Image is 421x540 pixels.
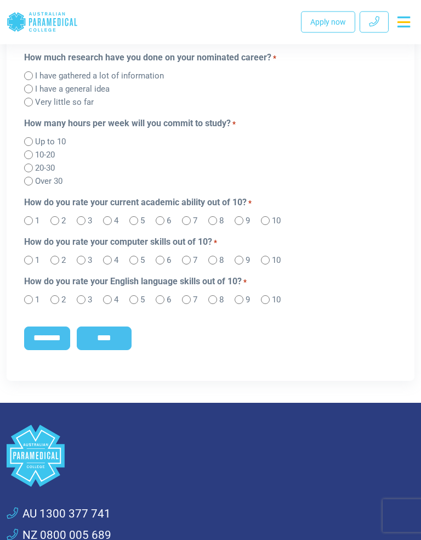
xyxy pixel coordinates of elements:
[35,255,39,267] label: 1
[246,255,250,267] label: 9
[24,117,397,131] legend: How many hours per week will you commit to study?
[272,294,281,307] label: 10
[35,149,55,162] label: 10-20
[7,425,414,487] a: Space
[35,162,55,175] label: 20-30
[246,294,250,307] label: 9
[114,255,118,267] label: 4
[114,294,118,307] label: 4
[219,215,224,228] label: 8
[193,294,197,307] label: 7
[140,255,145,267] label: 5
[7,4,78,40] a: Australian Paramedical College
[167,255,171,267] label: 6
[88,215,92,228] label: 3
[61,255,66,267] label: 2
[35,176,62,188] label: Over 30
[393,12,414,32] button: Toggle navigation
[219,294,224,307] label: 8
[35,97,94,109] label: Very little so far
[24,52,397,65] legend: How much research have you done on your nominated career?
[61,215,66,228] label: 2
[246,215,250,228] label: 9
[301,12,355,33] a: Apply now
[167,294,171,307] label: 6
[140,215,145,228] label: 5
[24,196,397,210] legend: How do you rate your current academic ability out of 10?
[219,255,224,267] label: 8
[35,136,66,149] label: Up to 10
[140,294,145,307] label: 5
[24,236,397,249] legend: How do you rate your computer skills out of 10?
[167,215,171,228] label: 6
[61,294,66,307] label: 2
[24,275,397,289] legend: How do you rate your English language skills out of 10?
[88,255,92,267] label: 3
[35,70,164,83] label: I have gathered a lot of information
[193,215,197,228] label: 7
[35,215,39,228] label: 1
[35,83,110,96] label: I have a general idea
[114,215,118,228] label: 4
[88,294,92,307] label: 3
[272,215,281,228] label: 10
[272,255,281,267] label: 10
[35,294,39,307] label: 1
[193,255,197,267] label: 7
[7,506,111,523] a: AU 1300 377 741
